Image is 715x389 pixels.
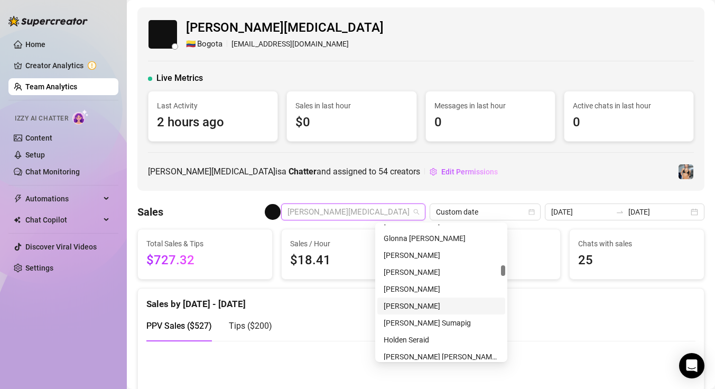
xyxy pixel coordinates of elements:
[186,38,196,51] span: 🇨🇴
[377,314,505,331] div: Anamae Mejorada Sumapig
[578,238,695,249] span: Chats with sales
[186,38,384,51] div: [EMAIL_ADDRESS][DOMAIN_NAME]
[295,100,407,112] span: Sales in last hour
[137,205,163,219] h4: Sales
[229,321,272,331] span: Tips ( $200 )
[429,163,498,180] button: Edit Permissions
[8,16,88,26] img: logo-BBDzfeDw.svg
[157,100,269,112] span: Last Activity
[528,209,535,215] span: calendar
[377,298,505,314] div: Brandon Parra
[377,247,505,264] div: Steve Walker
[430,168,437,175] span: setting
[384,249,499,261] div: [PERSON_NAME]
[157,113,269,133] span: 2 hours ago
[377,348,505,365] div: Carla Mae Cas
[384,351,499,363] div: [PERSON_NAME] [PERSON_NAME] Cas
[148,20,177,49] img: Yerit Ibarra Tao
[148,165,420,178] span: [PERSON_NAME][MEDICAL_DATA] is a and assigned to creators
[295,113,407,133] span: $0
[441,168,498,176] span: Edit Permissions
[434,113,546,133] span: 0
[290,238,407,249] span: Sales / Hour
[436,204,534,220] span: Custom date
[25,243,97,251] a: Discover Viral Videos
[25,40,45,49] a: Home
[384,266,499,278] div: [PERSON_NAME]
[384,317,499,329] div: [PERSON_NAME] Sumapig
[679,164,693,179] img: Veronica
[186,18,384,38] span: [PERSON_NAME][MEDICAL_DATA]
[578,251,695,271] span: 25
[25,82,77,91] a: Team Analytics
[25,211,100,228] span: Chat Copilot
[146,238,264,249] span: Total Sales & Tips
[146,289,695,311] div: Sales by [DATE] - [DATE]
[628,206,689,218] input: End date
[290,251,407,271] span: $18.41
[377,230,505,247] div: Glonna Jean Rose Espinosa
[25,57,110,74] a: Creator Analytics exclamation-circle
[384,283,499,295] div: [PERSON_NAME]
[287,204,419,220] span: Yerit Ibarra Tao
[72,109,89,125] img: AI Chatter
[265,204,281,220] img: Yerit Ibarra Tao
[679,353,704,378] div: Open Intercom Messenger
[434,100,546,112] span: Messages in last hour
[384,300,499,312] div: [PERSON_NAME]
[146,321,212,331] span: PPV Sales ( $527 )
[289,166,317,177] b: Chatter
[25,190,100,207] span: Automations
[377,264,505,281] div: Belle Quilantang
[616,208,624,216] span: to
[377,281,505,298] div: Ann Margarett Remollo
[14,195,22,203] span: thunderbolt
[197,38,222,51] span: Bogota
[616,208,624,216] span: swap-right
[384,334,499,346] div: Holden Seraid
[15,114,68,124] span: Izzy AI Chatter
[25,151,45,159] a: Setup
[25,264,53,272] a: Settings
[377,331,505,348] div: Holden Seraid
[25,168,80,176] a: Chat Monitoring
[14,216,21,224] img: Chat Copilot
[384,233,499,244] div: Glonna [PERSON_NAME]
[378,166,388,177] span: 54
[551,206,611,218] input: Start date
[573,100,685,112] span: Active chats in last hour
[573,113,685,133] span: 0
[156,72,203,85] span: Live Metrics
[146,251,264,271] span: $727.32
[25,134,52,142] a: Content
